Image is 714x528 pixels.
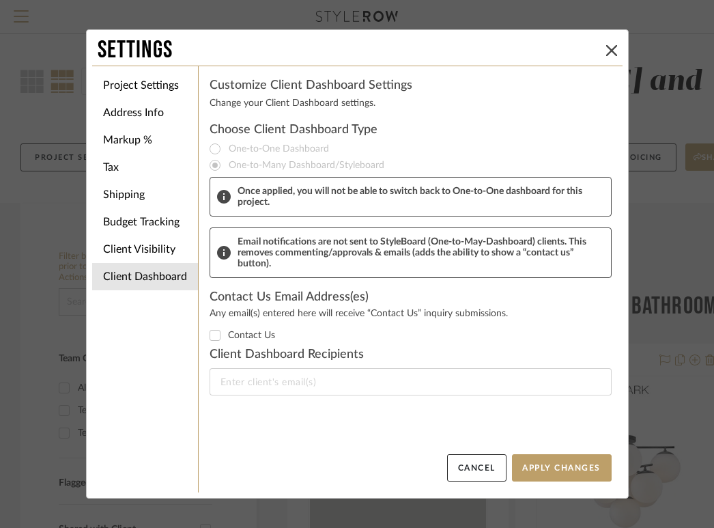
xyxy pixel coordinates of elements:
[210,289,612,305] h4: Contact Us Email Address(es)
[220,374,595,390] input: Enter client's email(s)
[210,346,612,363] h4: Client Dashboard Recipients
[92,263,198,290] li: Client Dashboard
[210,141,612,173] mat-radio-group: Select dashboard type
[92,154,198,181] li: Tax
[92,208,198,236] li: Budget Tracking
[512,454,612,482] button: Apply Changes
[210,96,612,111] div: Change your Client Dashboard settings.
[210,122,612,138] h4: Choose Client Dashboard Type
[447,454,506,482] button: Cancel
[92,126,198,154] li: Markup %
[92,236,198,263] li: Client Visibility
[92,72,198,99] li: Project Settings
[210,77,612,94] h4: Customize Client Dashboard Settings
[92,99,198,126] li: Address Info
[238,236,604,269] span: Email notifications are not sent to StyleBoard (One-to-May-Dashboard) clients. This removes comme...
[210,308,612,319] p: Any email(s) entered here will receive “Contact Us” inquiry submissions.
[220,374,601,390] mat-chip-grid: Email selection
[228,331,275,340] span: Contact Us
[98,36,601,66] div: Settings
[92,181,198,208] li: Shipping
[238,186,604,208] span: Once applied, you will not be able to switch back to One-to-One dashboard for this project.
